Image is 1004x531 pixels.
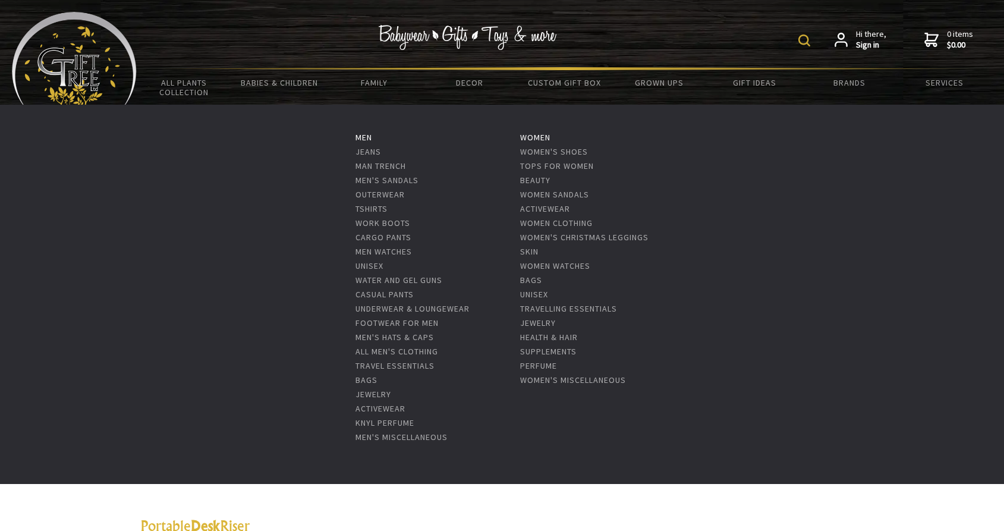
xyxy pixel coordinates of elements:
[355,318,439,328] a: Footwear For Men
[355,246,412,257] a: Men Watches
[355,375,377,385] a: Bags
[379,25,557,50] img: Babywear - Gifts - Toys & more
[835,29,886,50] a: Hi there,Sign in
[355,275,442,285] a: Water and Gel Guns
[355,332,434,343] a: Men's Hats & Caps
[520,203,570,214] a: ActiveWear
[520,289,548,300] a: UniSex
[422,70,517,95] a: Decor
[355,417,414,428] a: Knyl Perfume
[520,189,589,200] a: Women Sandals
[520,318,556,328] a: Jewelry
[355,289,414,300] a: Casual Pants
[856,40,886,51] strong: Sign in
[355,232,411,243] a: Cargo Pants
[520,218,593,228] a: Women Clothing
[232,70,327,95] a: Babies & Children
[520,260,590,271] a: Women Watches
[355,432,448,442] a: Men's Miscellaneous
[520,232,649,243] a: Women's Christmas Leggings
[612,70,707,95] a: Grown Ups
[355,260,383,271] a: UniSex
[355,189,405,200] a: Outerwear
[947,40,973,51] strong: $0.00
[520,175,550,186] a: Beauty
[798,34,810,46] img: product search
[520,161,594,171] a: Tops for Women
[520,375,626,385] a: Women's Miscellaneous
[897,70,992,95] a: Services
[520,360,557,371] a: Perfume
[355,175,418,186] a: Men's Sandals
[517,70,612,95] a: Custom Gift Box
[355,146,381,157] a: Jeans
[355,360,435,371] a: Travel Essentials
[355,346,438,357] a: All Men's Clothing
[856,29,886,50] span: Hi there,
[355,203,388,214] a: Tshirts
[355,161,406,171] a: Man Trench
[355,132,372,143] a: Men
[520,275,542,285] a: Bags
[355,403,405,414] a: ActiveWear
[355,389,391,400] a: Jewelry
[520,346,577,357] a: Supplements
[947,29,973,50] span: 0 items
[327,70,422,95] a: Family
[12,12,137,111] img: Babyware - Gifts - Toys and more...
[355,218,410,228] a: Work Boots
[520,132,550,143] a: Women
[520,146,588,157] a: Women's shoes
[520,246,539,257] a: Skin
[137,70,232,105] a: All Plants Collection
[924,29,973,50] a: 0 items$0.00
[802,70,897,95] a: Brands
[520,303,617,314] a: Travelling Essentials
[355,303,470,314] a: Underwear & Loungewear
[520,332,578,343] a: Health & Hair
[707,70,802,95] a: Gift Ideas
